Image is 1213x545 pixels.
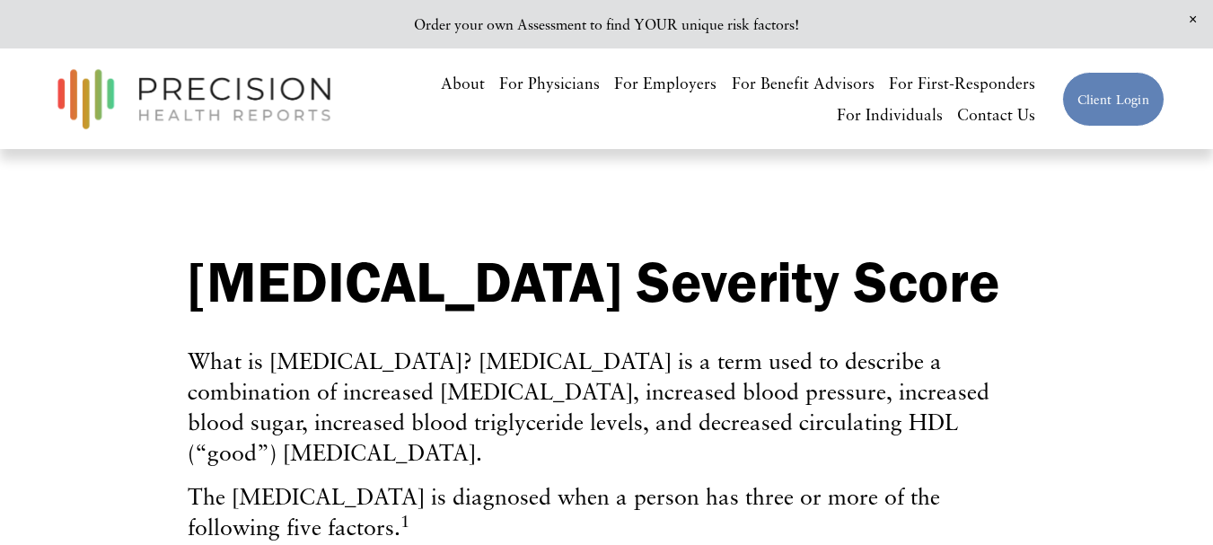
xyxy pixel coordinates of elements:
img: Precision Health Reports [48,61,339,137]
strong: [MEDICAL_DATA] Severity Score [188,247,1000,316]
a: Client Login [1062,72,1165,127]
a: Contact Us [957,99,1035,130]
span: The [MEDICAL_DATA] is diagnosed when a person has three or more of the following five factors. [188,483,940,541]
a: For Employers [614,67,716,99]
a: For Physicians [499,67,600,99]
sup: 1 [400,511,409,531]
a: For Benefit Advisors [732,67,875,99]
span: What is [MEDICAL_DATA]? [MEDICAL_DATA] is a term used to describe a combination of increased [MED... [188,347,989,465]
a: For First-Responders [889,67,1035,99]
a: About [441,67,485,99]
a: For Individuals [837,99,943,130]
